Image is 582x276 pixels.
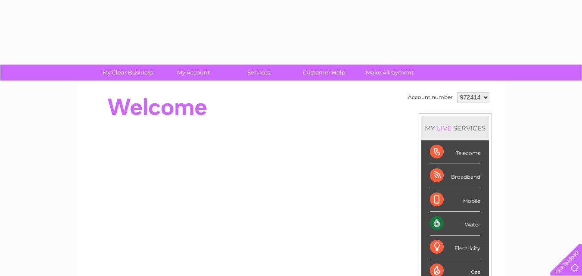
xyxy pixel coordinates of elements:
a: My Clear Business [92,65,163,81]
a: Make A Payment [354,65,425,81]
a: Services [223,65,294,81]
a: My Account [158,65,229,81]
div: Broadband [430,164,480,188]
div: LIVE [435,124,453,132]
div: Water [430,212,480,236]
div: Mobile [430,188,480,212]
div: Electricity [430,236,480,259]
td: Account number [406,90,455,105]
a: Customer Help [289,65,360,81]
div: Telecoms [430,140,480,164]
div: MY SERVICES [421,116,489,140]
